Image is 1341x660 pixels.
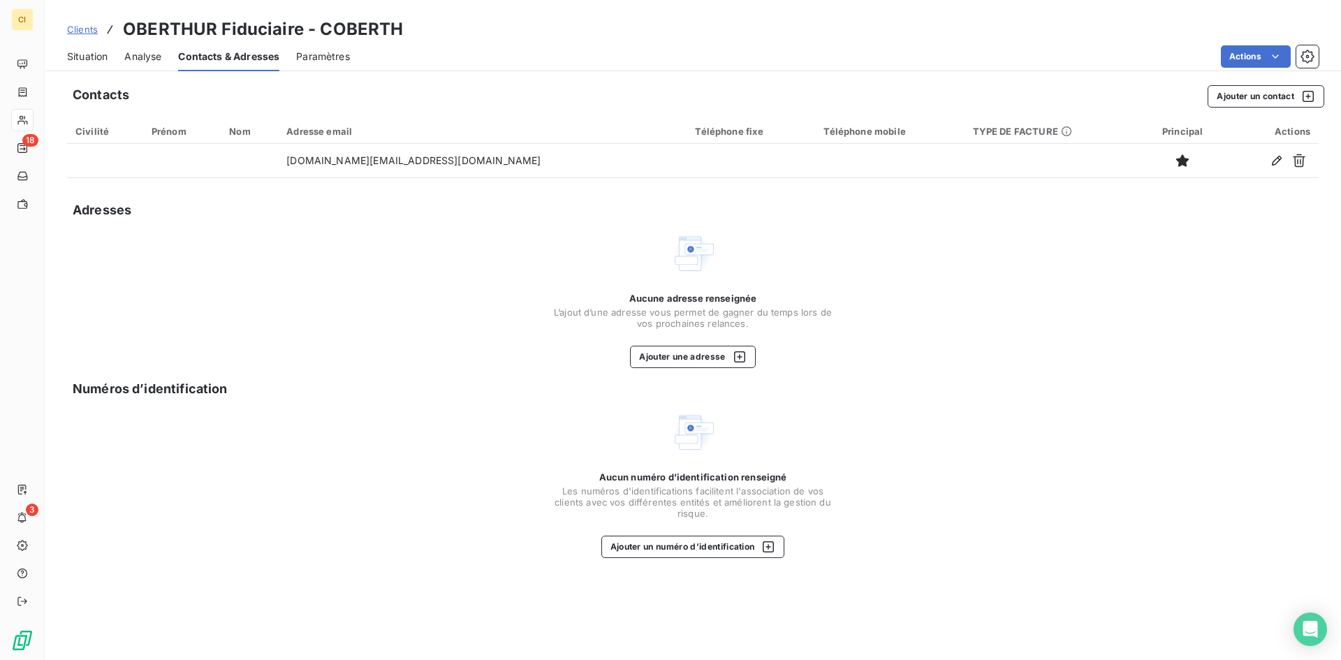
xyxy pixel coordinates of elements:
span: Les numéros d'identifications facilitent l'association de vos clients avec vos différentes entité... [553,485,833,519]
img: Empty state [670,410,715,455]
span: 3 [26,504,38,516]
span: Aucune adresse renseignée [629,293,757,304]
div: Téléphone mobile [823,126,955,137]
h5: Contacts [73,85,129,105]
div: Adresse email [286,126,678,137]
span: Situation [67,50,108,64]
div: Actions [1234,126,1310,137]
img: Empty state [670,231,715,276]
button: Ajouter un contact [1208,85,1324,108]
a: 18 [11,137,33,159]
div: Prénom [152,126,212,137]
span: Clients [67,24,98,35]
button: Actions [1221,45,1291,68]
div: Nom [229,126,270,137]
div: TYPE DE FACTURE [973,126,1131,137]
h3: OBERTHUR Fiduciaire - COBERTH [123,17,403,42]
button: Ajouter un numéro d’identification [601,536,785,558]
div: Principal [1148,126,1217,137]
img: Logo LeanPay [11,629,34,652]
div: Téléphone fixe [695,126,807,137]
span: 18 [22,134,38,147]
h5: Adresses [73,200,131,220]
a: Clients [67,22,98,36]
h5: Numéros d’identification [73,379,228,399]
div: Open Intercom Messenger [1294,613,1327,646]
td: [DOMAIN_NAME][EMAIL_ADDRESS][DOMAIN_NAME] [278,144,687,177]
span: Paramètres [296,50,350,64]
span: L’ajout d’une adresse vous permet de gagner du temps lors de vos prochaines relances. [553,307,833,329]
div: Civilité [75,126,135,137]
span: Analyse [124,50,161,64]
button: Ajouter une adresse [630,346,755,368]
span: Contacts & Adresses [178,50,279,64]
span: Aucun numéro d’identification renseigné [599,471,787,483]
div: CI [11,8,34,31]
